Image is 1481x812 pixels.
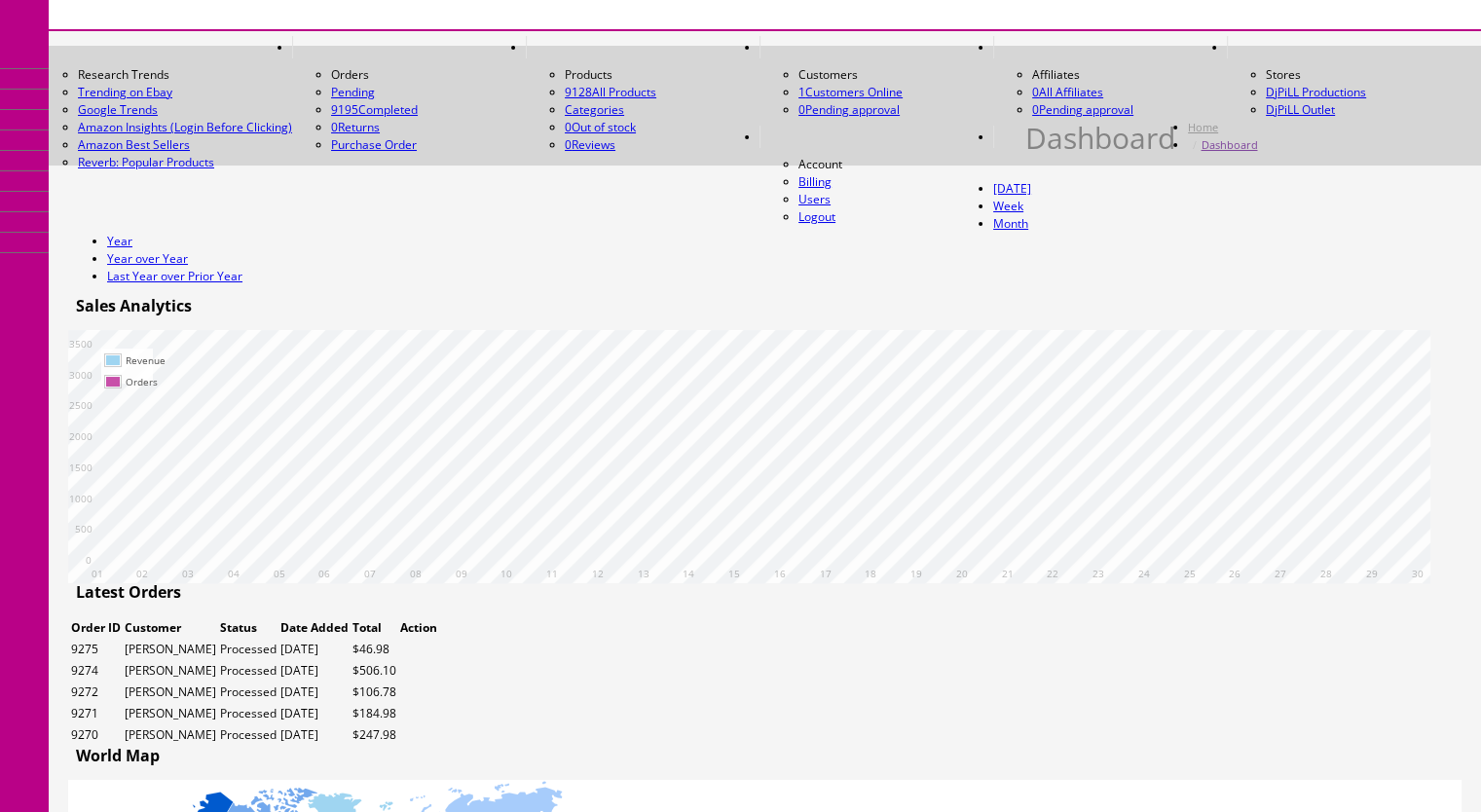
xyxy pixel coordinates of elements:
td: 9271 [70,704,122,723]
a: 0All Affiliates [1032,84,1103,100]
td: Processed [219,725,278,745]
td: $46.98 [352,640,397,659]
td: $184.98 [352,704,397,723]
a: Month [993,215,1028,232]
span: 0 [565,136,572,153]
a: Pending [331,84,526,101]
li: Orders [331,66,526,84]
td: $106.78 [352,683,397,702]
td: [PERSON_NAME] [124,661,217,681]
a: 0Pending approval [798,101,900,118]
li: Stores [1266,66,1461,84]
td: Orders [125,372,167,391]
span: 1 [798,84,805,100]
a: HELP [993,126,1025,148]
td: [PERSON_NAME] [124,640,217,659]
a: Last Year over Prior Year [107,268,242,284]
a: Home [1188,120,1218,134]
td: Processed [219,661,278,681]
td: Processed [219,640,278,659]
a: Purchase Order [331,136,417,153]
a: Year [107,233,132,249]
td: [PERSON_NAME] [124,725,217,745]
h3: World Map [68,747,160,764]
a: 9128All Products [565,84,656,100]
a: DjPiLL Outlet [1266,101,1335,118]
td: Status [219,618,278,638]
li: Research Trends [78,66,292,84]
td: Date Added [279,618,350,638]
a: Reverb: Popular Products [78,154,292,171]
a: Amazon Insights (Login Before Clicking) [78,119,292,136]
a: 0Out of stock [565,119,636,135]
td: Order ID [70,618,122,638]
a: 0Returns [331,119,380,135]
td: 9270 [70,725,122,745]
a: 0Reviews [565,136,615,153]
a: 9195Completed [331,101,418,118]
td: [DATE] [279,661,350,681]
td: Processed [219,704,278,723]
a: Google Trends [78,101,292,119]
li: Account [798,156,993,173]
h3: Sales Analytics [68,297,192,314]
a: Dashboard [1201,137,1257,152]
td: 9272 [70,683,122,702]
a: Billing [798,173,832,190]
a: [DATE] [993,180,1031,197]
a: Year over Year [107,250,188,267]
td: [DATE] [279,683,350,702]
a: Week [993,198,1023,214]
td: Processed [219,683,278,702]
td: [PERSON_NAME] [124,683,217,702]
td: [DATE] [279,704,350,723]
span: 0 [1032,101,1039,118]
td: $247.98 [352,725,397,745]
td: [PERSON_NAME] [124,704,217,723]
td: 9274 [70,661,122,681]
li: Affiliates [1032,66,1227,84]
td: 9275 [70,640,122,659]
span: 9128 [565,84,592,100]
span: 0 [565,119,572,135]
a: 0Pending approval [1032,101,1133,118]
span: 0 [1032,84,1039,100]
h1: Dashboard [1025,129,1175,147]
td: $506.10 [352,661,397,681]
a: 1Customers Online [798,84,903,100]
li: Customers [798,66,993,84]
a: Trending on Ebay [78,84,292,101]
li: Products [565,66,759,84]
td: [DATE] [279,640,350,659]
td: [DATE] [279,725,350,745]
a: Amazon Best Sellers [78,136,292,154]
span: 0 [331,119,338,135]
h3: Latest Orders [68,583,181,601]
td: Customer [124,618,217,638]
span: 9195 [331,101,358,118]
td: Revenue [125,351,167,370]
a: Categories [565,101,624,118]
td: Action [399,618,438,638]
td: Total [352,618,397,638]
span: 0 [798,101,805,118]
a: DjPiLL Productions [1266,84,1366,100]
